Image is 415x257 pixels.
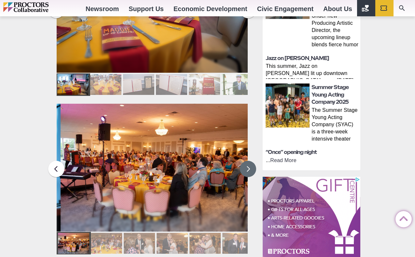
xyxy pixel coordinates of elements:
button: Next slide [240,161,256,177]
p: The Summer Stage Young Acting Company (SYAC) is a three‑week intensive theater program held at [G... [311,107,358,144]
img: Proctors logo [3,2,76,12]
p: This summer, Jazz on [PERSON_NAME] lit up downtown [GEOGRAPHIC_DATA] every [DATE] with live, lunc... [266,63,358,79]
a: Read More [270,158,297,163]
p: Under new Producing Artistic Director, the upcoming lineup blends fierce humor and dazzling theat... [311,12,358,50]
a: Back to Top [395,211,408,224]
a: Summer Stage Young Acting Company 2025 [311,84,349,105]
a: “Once” opening night [266,149,317,155]
p: ... [266,157,358,164]
button: Previous slide [48,161,64,177]
a: Jazz on [PERSON_NAME] [266,55,329,61]
img: thumbnail: Summer Stage Young Acting Company 2025 [266,83,310,128]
